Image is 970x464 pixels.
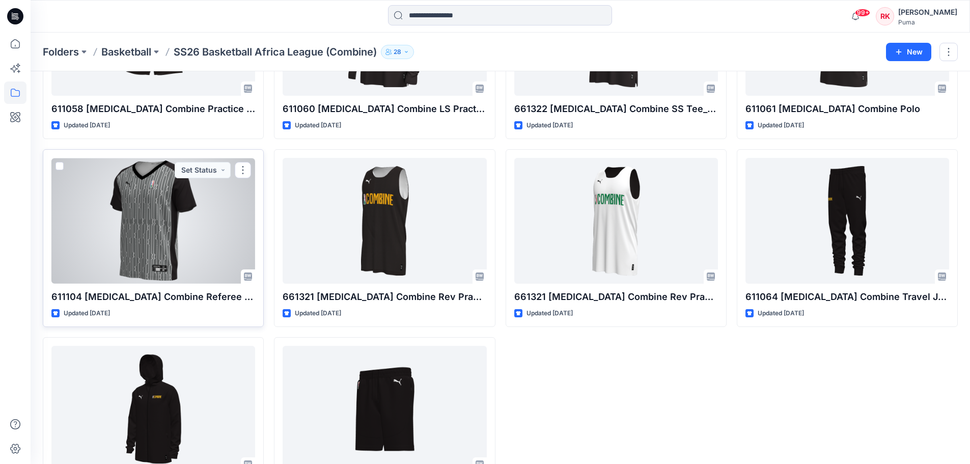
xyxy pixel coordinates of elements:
p: 661321 [MEDICAL_DATA] Combine Rev Practice Jersey_Side B_20250929 [514,290,718,304]
button: New [886,43,931,61]
div: Puma [898,18,957,26]
p: Updated [DATE] [526,120,573,131]
a: 611064 BAL Combine Travel Jacket [745,158,949,284]
p: 611058 [MEDICAL_DATA] Combine Practice Short [51,102,255,116]
a: Basketball [101,45,151,59]
button: 28 [381,45,414,59]
p: 611104 [MEDICAL_DATA] Combine Referee Jersey_20250930 [51,290,255,304]
p: SS26 Basketball Africa League (Combine) [174,45,377,59]
p: 611060 [MEDICAL_DATA] Combine LS Practice Shirt [283,102,486,116]
a: 661321 BAL Combine Rev Practice Jersey_Side B_20250929 [514,158,718,284]
p: Updated [DATE] [64,308,110,319]
a: Folders [43,45,79,59]
a: 611104 BAL Combine Referee Jersey_20250930 [51,158,255,284]
span: 99+ [855,9,870,17]
a: 661321 BAL Combine Rev Practice Jersey_Side A_20250929 [283,158,486,284]
p: 661321 [MEDICAL_DATA] Combine Rev Practice Jersey_Side A_20250929 [283,290,486,304]
p: Updated [DATE] [758,120,804,131]
p: Updated [DATE] [295,120,341,131]
div: [PERSON_NAME] [898,6,957,18]
p: Updated [DATE] [64,120,110,131]
p: 611064 [MEDICAL_DATA] Combine Travel Jacket [745,290,949,304]
p: Updated [DATE] [295,308,341,319]
p: 28 [394,46,401,58]
p: Updated [DATE] [526,308,573,319]
div: RK [876,7,894,25]
p: Updated [DATE] [758,308,804,319]
p: 661322 [MEDICAL_DATA] Combine SS Tee_20250929 [514,102,718,116]
p: 611061 [MEDICAL_DATA] Combine Polo [745,102,949,116]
